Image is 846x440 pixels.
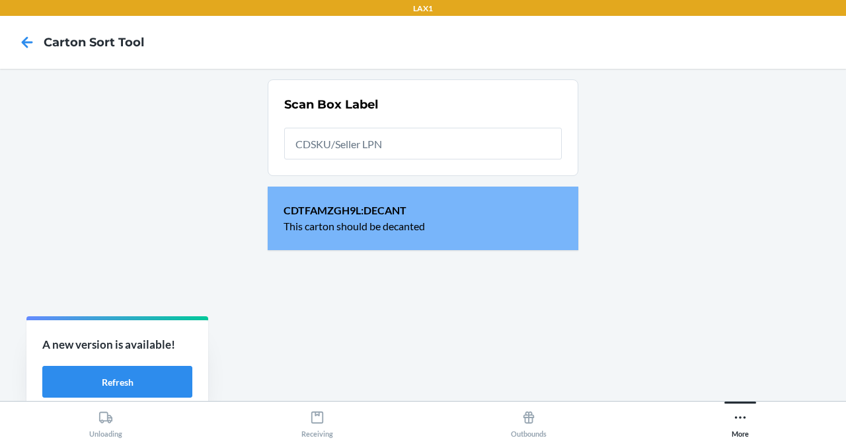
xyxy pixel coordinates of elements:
input: CDSKU/Seller LPN [284,128,562,159]
p: CDTFAMZGH9L : DECANT [284,202,562,218]
div: More [732,405,749,438]
div: Unloading [89,405,122,438]
h2: Scan Box Label [284,96,378,113]
div: Outbounds [511,405,547,438]
button: More [634,402,846,438]
p: This carton should be decanted [284,218,562,234]
button: Outbounds [423,402,634,438]
h4: Carton Sort Tool [44,34,144,51]
button: Refresh [42,366,192,398]
div: Receiving [301,405,333,438]
p: LAX1 [413,3,433,15]
p: A new version is available! [42,336,192,353]
button: Receiving [211,402,423,438]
